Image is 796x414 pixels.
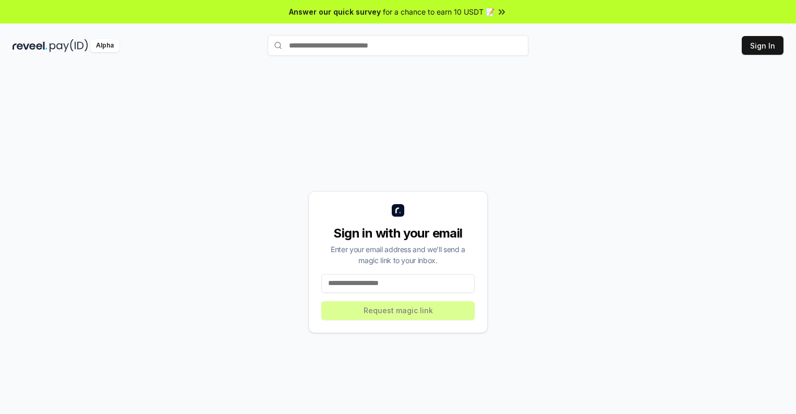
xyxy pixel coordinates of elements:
[289,6,381,17] span: Answer our quick survey
[321,225,475,242] div: Sign in with your email
[50,39,88,52] img: pay_id
[13,39,47,52] img: reveel_dark
[392,204,404,217] img: logo_small
[321,244,475,266] div: Enter your email address and we’ll send a magic link to your inbox.
[383,6,495,17] span: for a chance to earn 10 USDT 📝
[90,39,119,52] div: Alpha
[742,36,783,55] button: Sign In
